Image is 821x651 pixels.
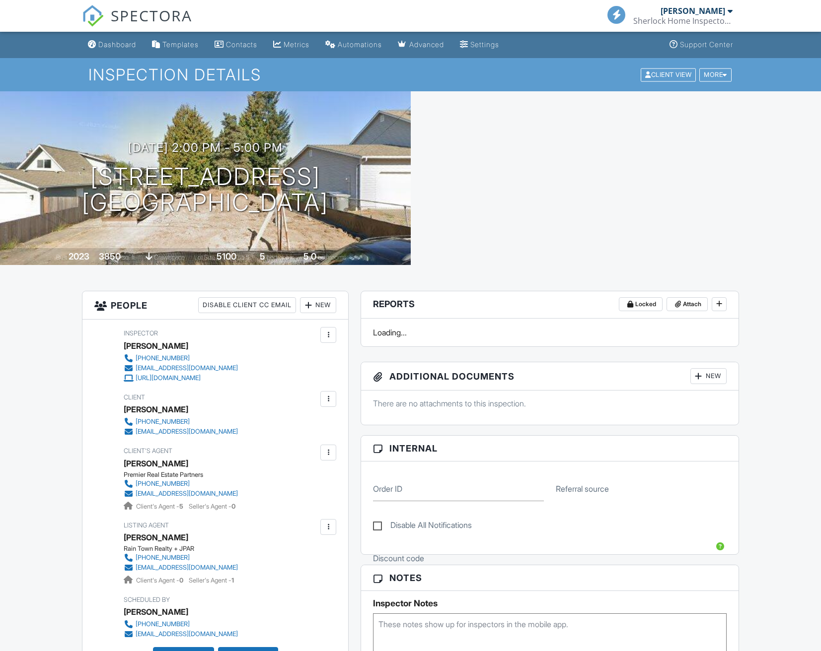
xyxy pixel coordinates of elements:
[179,577,183,584] strong: 0
[98,40,136,49] div: Dashboard
[82,5,104,27] img: The Best Home Inspection Software - Spectora
[194,254,215,261] span: Lot Size
[136,630,238,638] div: [EMAIL_ADDRESS][DOMAIN_NAME]
[640,70,698,78] a: Client View
[82,13,192,34] a: SPECTORA
[124,417,238,427] a: [PHONE_NUMBER]
[231,503,235,510] strong: 0
[136,354,190,362] div: [PHONE_NUMBER]
[373,483,402,494] label: Order ID
[373,398,726,409] p: There are no attachments to this inspection.
[136,428,238,436] div: [EMAIL_ADDRESS][DOMAIN_NAME]
[136,564,238,572] div: [EMAIL_ADDRESS][DOMAIN_NAME]
[136,620,190,628] div: [PHONE_NUMBER]
[136,480,190,488] div: [PHONE_NUMBER]
[124,619,238,629] a: [PHONE_NUMBER]
[136,577,185,584] span: Client's Agent -
[641,68,696,81] div: Client View
[124,629,238,639] a: [EMAIL_ADDRESS][DOMAIN_NAME]
[338,40,382,49] div: Automations
[217,251,236,261] div: 5100
[124,402,188,417] div: [PERSON_NAME]
[361,436,738,461] h3: Internal
[198,297,296,313] div: Disable Client CC Email
[470,40,499,49] div: Settings
[556,483,609,494] label: Referral source
[148,36,203,54] a: Templates
[136,374,201,382] div: [URL][DOMAIN_NAME]
[361,362,738,391] h3: Additional Documents
[82,164,328,216] h1: [STREET_ADDRESS] [GEOGRAPHIC_DATA]
[162,40,199,49] div: Templates
[409,40,444,49] div: Advanced
[361,565,738,591] h3: Notes
[56,254,67,261] span: Built
[88,66,733,83] h1: Inspection Details
[633,16,733,26] div: Sherlock Home Inspector LLC
[456,36,503,54] a: Settings
[373,553,424,564] label: Discount code
[226,40,257,49] div: Contacts
[124,363,238,373] a: [EMAIL_ADDRESS][DOMAIN_NAME]
[189,577,234,584] span: Seller's Agent -
[124,329,158,337] span: Inspector
[124,427,238,437] a: [EMAIL_ADDRESS][DOMAIN_NAME]
[238,254,250,261] span: sq.ft.
[300,297,336,313] div: New
[124,604,188,619] div: [PERSON_NAME]
[136,490,238,498] div: [EMAIL_ADDRESS][DOMAIN_NAME]
[321,36,386,54] a: Automations (Basic)
[690,368,727,384] div: New
[99,251,121,261] div: 3850
[666,36,737,54] a: Support Center
[179,503,183,510] strong: 5
[124,596,170,603] span: Scheduled By
[136,418,190,426] div: [PHONE_NUMBER]
[128,141,283,154] h3: [DATE] 2:00 pm - 5:00 pm
[124,338,188,353] div: [PERSON_NAME]
[124,530,188,545] a: [PERSON_NAME]
[136,554,190,562] div: [PHONE_NUMBER]
[373,598,726,608] h5: Inspector Notes
[111,5,192,26] span: SPECTORA
[124,563,238,573] a: [EMAIL_ADDRESS][DOMAIN_NAME]
[122,254,136,261] span: sq. ft.
[124,393,145,401] span: Client
[82,291,348,320] h3: People
[267,254,294,261] span: bedrooms
[303,251,316,261] div: 5.0
[318,254,346,261] span: bathrooms
[124,447,172,455] span: Client's Agent
[661,6,725,16] div: [PERSON_NAME]
[124,353,238,363] a: [PHONE_NUMBER]
[124,456,188,471] a: [PERSON_NAME]
[260,251,265,261] div: 5
[124,553,238,563] a: [PHONE_NUMBER]
[69,251,89,261] div: 2023
[136,364,238,372] div: [EMAIL_ADDRESS][DOMAIN_NAME]
[124,373,238,383] a: [URL][DOMAIN_NAME]
[284,40,309,49] div: Metrics
[124,471,246,479] div: Premier Real Estate Partners
[211,36,261,54] a: Contacts
[136,503,185,510] span: Client's Agent -
[189,503,235,510] span: Seller's Agent -
[124,521,169,529] span: Listing Agent
[680,40,733,49] div: Support Center
[124,479,238,489] a: [PHONE_NUMBER]
[124,545,246,553] div: Rain Town Realty + JPAR
[124,489,238,499] a: [EMAIL_ADDRESS][DOMAIN_NAME]
[394,36,448,54] a: Advanced
[231,577,234,584] strong: 1
[84,36,140,54] a: Dashboard
[154,254,185,261] span: crawlspace
[269,36,313,54] a: Metrics
[373,521,472,533] label: Disable All Notifications
[699,68,732,81] div: More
